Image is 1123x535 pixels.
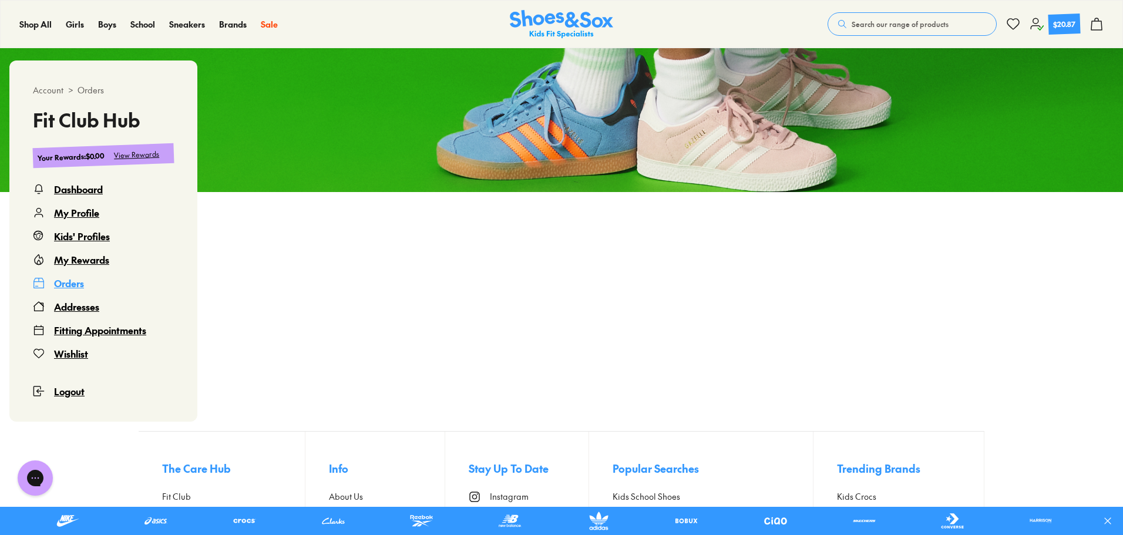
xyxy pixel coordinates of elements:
[19,18,52,31] a: Shop All
[33,276,174,290] a: Orders
[98,18,116,31] a: Boys
[837,490,960,503] a: Kids Crocs
[54,182,103,196] div: Dashboard
[33,229,174,243] a: Kids' Profiles
[219,18,247,31] a: Brands
[469,455,589,481] button: Stay Up To Date
[130,18,155,30] span: School
[33,300,174,314] a: Addresses
[852,19,949,29] span: Search our range of products
[66,18,84,31] a: Girls
[1030,14,1080,34] a: $20.87
[33,370,174,398] button: Logout
[54,206,99,220] div: My Profile
[54,346,88,361] div: Wishlist
[78,84,104,96] span: Orders
[54,323,146,337] div: Fitting Appointments
[837,455,960,481] button: Trending Brands
[33,323,174,337] a: Fitting Appointments
[130,18,155,31] a: School
[54,385,85,398] span: Logout
[169,18,205,30] span: Sneakers
[613,460,699,476] span: Popular Searches
[613,490,813,503] a: Kids School Shoes
[261,18,278,30] span: Sale
[169,18,205,31] a: Sneakers
[469,460,549,476] span: Stay Up To Date
[33,253,174,267] a: My Rewards
[33,346,174,361] a: Wishlist
[469,490,589,503] a: Instagram
[162,490,305,503] a: Fit Club
[510,10,613,39] a: Shoes & Sox
[54,253,109,267] div: My Rewards
[33,84,63,96] span: Account
[162,455,305,481] button: The Care Hub
[38,150,105,163] div: Your Rewards : $0.00
[837,460,920,476] span: Trending Brands
[329,490,363,503] span: About Us
[114,149,160,161] div: View Rewards
[162,490,191,503] span: Fit Club
[54,300,99,314] div: Addresses
[510,10,613,39] img: SNS_Logo_Responsive.svg
[162,460,231,476] span: The Care Hub
[329,460,348,476] span: Info
[1053,18,1076,29] div: $20.87
[54,229,110,243] div: Kids' Profiles
[33,206,174,220] a: My Profile
[828,12,997,36] button: Search our range of products
[329,490,445,503] a: About Us
[19,18,52,30] span: Shop All
[613,455,813,481] button: Popular Searches
[329,455,445,481] button: Info
[68,84,73,96] span: >
[98,18,116,30] span: Boys
[33,110,174,129] h3: Fit Club Hub
[66,18,84,30] span: Girls
[12,456,59,500] iframe: Gorgias live chat messenger
[613,490,680,503] span: Kids School Shoes
[837,490,876,503] span: Kids Crocs
[490,490,529,503] span: Instagram
[219,18,247,30] span: Brands
[54,276,84,290] div: Orders
[261,18,278,31] a: Sale
[33,182,174,196] a: Dashboard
